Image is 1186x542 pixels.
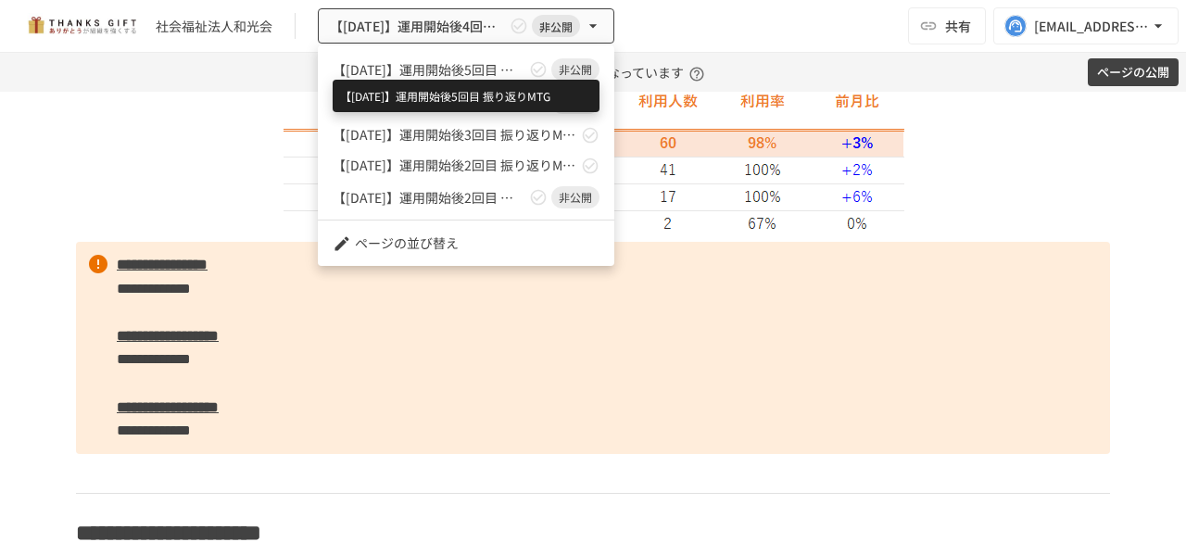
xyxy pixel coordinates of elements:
[551,95,599,111] span: 非公開
[318,228,614,258] li: ページの並び替え
[551,189,599,206] span: 非公開
[333,156,577,175] span: 【[DATE]】運用開始後2回目 振り返りMTG
[333,94,525,113] span: 【[DATE]】運用開始後4回目 振り返りMTG
[333,188,525,208] span: 【[DATE]】運用開始後2回目 振り返りMTG
[333,60,525,80] span: 【[DATE]】運用開始後5回目 振り返りMTG
[333,125,577,145] span: 【[DATE]】運用開始後3回目 振り返りMTG
[551,61,599,78] span: 非公開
